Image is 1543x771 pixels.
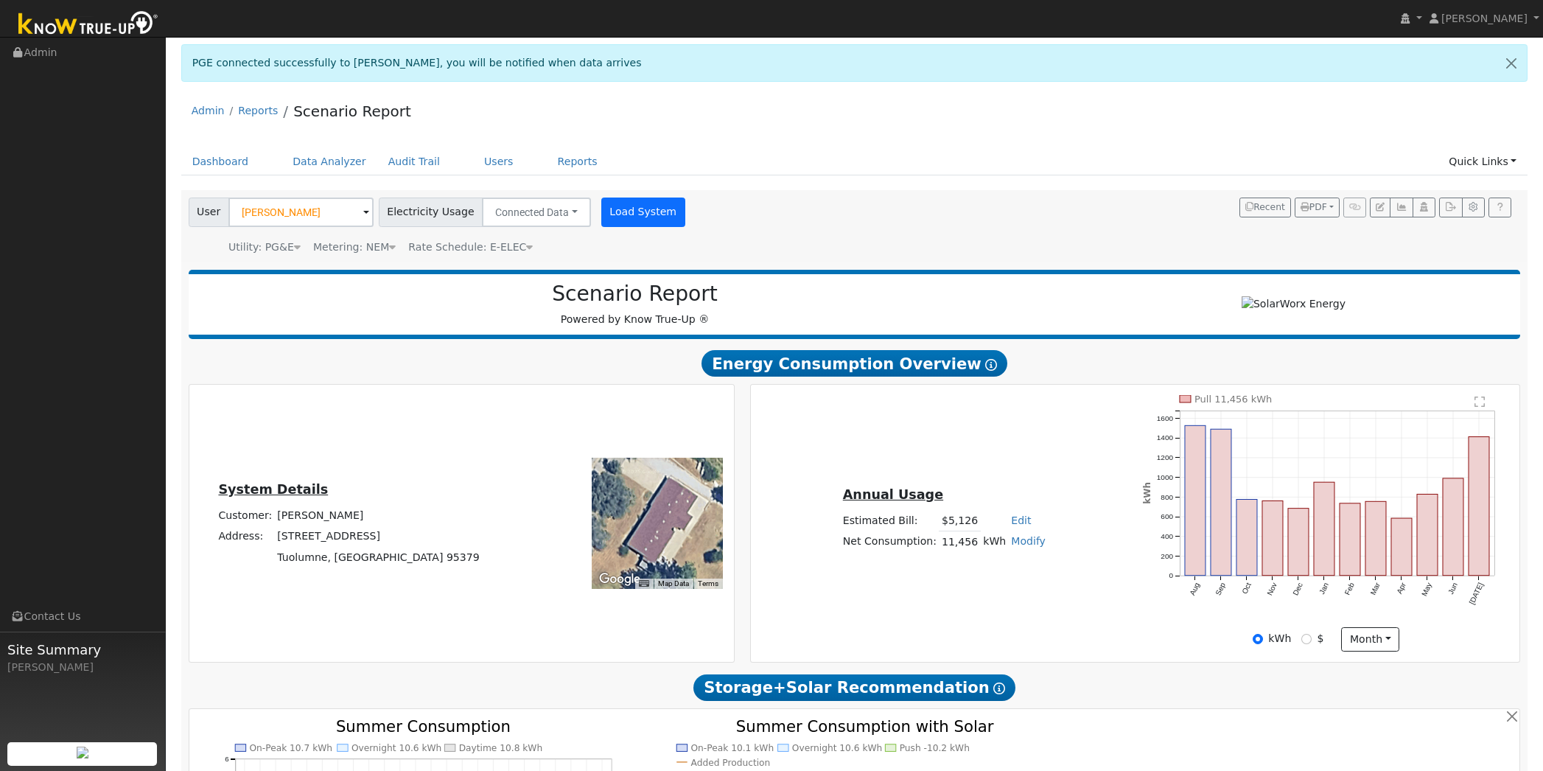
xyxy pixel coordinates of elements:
[238,105,278,116] a: Reports
[1189,582,1201,597] text: Aug
[1343,582,1356,597] text: Feb
[792,743,882,753] text: Overnight 10.6 kWh
[1161,532,1173,540] text: 400
[1157,454,1174,462] text: 1200
[595,570,644,589] img: Google
[1413,198,1435,218] button: Login As
[1469,437,1489,576] rect: onclick=""
[1340,503,1360,576] rect: onclick=""
[192,105,225,116] a: Admin
[1253,634,1263,644] input: kWh
[1488,198,1511,218] a: Help Link
[1314,483,1334,576] rect: onclick=""
[1157,414,1174,422] text: 1600
[1268,631,1291,646] label: kWh
[1439,198,1462,218] button: Export Interval Data
[547,148,609,175] a: Reports
[218,482,328,497] u: System Details
[313,240,396,255] div: Metering: NEM
[840,510,939,531] td: Estimated Bill:
[985,359,997,371] i: Show Help
[1474,396,1485,408] text: 
[1391,518,1412,576] rect: onclick=""
[693,674,1015,701] span: Storage+Solar Recommendation
[939,531,980,553] td: 11,456
[1262,501,1283,576] rect: onclick=""
[1369,581,1382,596] text: Mar
[1462,198,1485,218] button: Settings
[1292,582,1304,597] text: Dec
[181,44,1528,82] div: PGE connected successfully to [PERSON_NAME], you will be notified when data arrives
[196,282,1074,327] div: Powered by Know True-Up ®
[1236,500,1257,576] rect: onclick=""
[216,526,275,547] td: Address:
[981,531,1009,553] td: kWh
[482,198,591,227] button: Connected Data
[1441,13,1528,24] span: [PERSON_NAME]
[281,148,377,175] a: Data Analyzer
[11,8,166,41] img: Know True-Up
[225,756,228,764] text: 6
[1161,552,1173,560] text: 200
[1288,509,1309,576] rect: onclick=""
[1496,45,1527,81] a: Close
[293,102,411,120] a: Scenario Report
[1157,434,1174,442] text: 1400
[379,198,483,227] span: Electricity Usage
[189,198,229,227] span: User
[1142,482,1152,504] text: kWh
[1011,535,1046,547] a: Modify
[1214,582,1228,597] text: Sep
[1417,495,1438,576] rect: onclick=""
[1301,634,1312,644] input: $
[1161,513,1173,521] text: 600
[408,241,533,253] span: Alias: None
[1211,430,1231,576] rect: onclick=""
[7,640,158,660] span: Site Summary
[473,148,525,175] a: Users
[181,148,260,175] a: Dashboard
[1157,473,1174,481] text: 1000
[1194,394,1272,405] text: Pull 11,456 kWh
[1438,148,1528,175] a: Quick Links
[459,743,543,753] text: Daytime 10.8 kWh
[939,510,980,531] td: $5,126
[1390,198,1413,218] button: Multi-Series Graph
[1317,631,1323,646] label: $
[203,282,1066,307] h2: Scenario Report
[843,487,943,502] u: Annual Usage
[275,526,482,547] td: [STREET_ADDRESS]
[377,148,451,175] a: Audit Trail
[228,198,374,227] input: Select a User
[691,758,771,768] text: Added Production
[1301,202,1327,212] span: PDF
[7,660,158,675] div: [PERSON_NAME]
[228,240,301,255] div: Utility: PG&E
[216,506,275,526] td: Customer:
[1318,582,1330,596] text: Jan
[1185,426,1206,576] rect: onclick=""
[1169,572,1174,580] text: 0
[736,717,994,736] text: Summer Consumption with Solar
[275,506,482,526] td: [PERSON_NAME]
[698,579,718,587] a: Terms (opens in new tab)
[701,350,1007,377] span: Energy Consumption Overview
[595,570,644,589] a: Open this area in Google Maps (opens a new window)
[275,547,482,568] td: Tuolumne, [GEOGRAPHIC_DATA] 95379
[1295,198,1340,218] button: PDF
[658,579,689,589] button: Map Data
[336,717,511,736] text: Summer Consumption
[1370,198,1390,218] button: Edit User
[1446,582,1459,596] text: Jun
[840,531,939,553] td: Net Consumption:
[1242,296,1346,312] img: SolarWorx Energy
[1011,514,1031,526] a: Edit
[1239,198,1291,218] button: Recent
[351,743,441,753] text: Overnight 10.6 kWh
[1443,478,1463,576] rect: onclick=""
[1468,582,1485,606] text: [DATE]
[1341,627,1399,652] button: month
[1241,582,1253,596] text: Oct
[77,747,88,758] img: retrieve
[639,579,649,589] button: Keyboard shortcuts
